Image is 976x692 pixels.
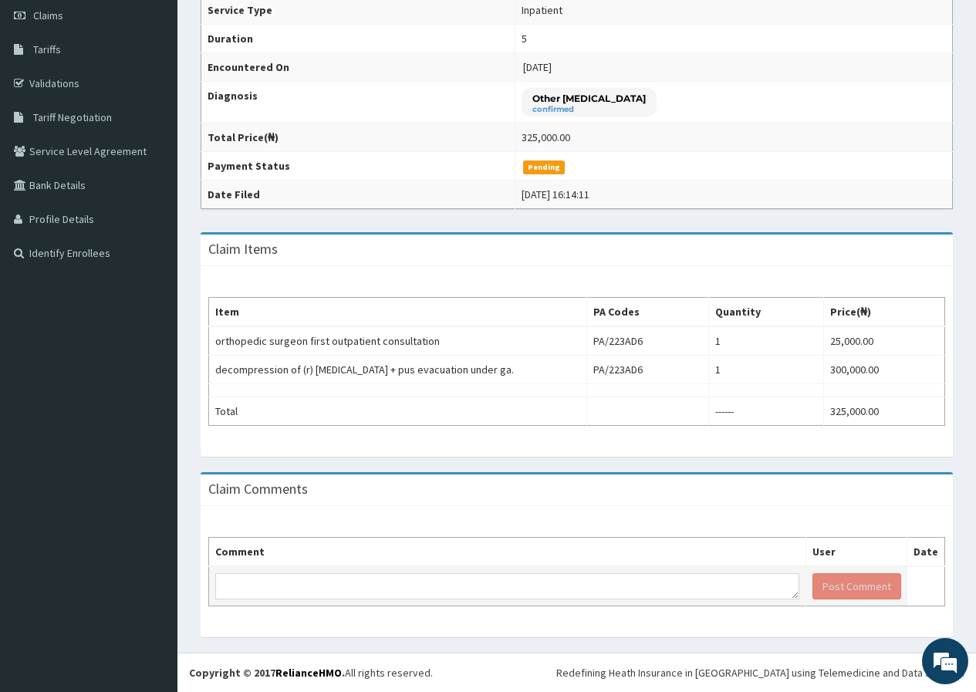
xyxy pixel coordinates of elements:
th: Quantity [709,298,824,327]
th: Price(₦) [824,298,945,327]
a: RelianceHMO [275,666,342,680]
th: Comment [209,538,806,567]
td: PA/223AD6 [586,356,709,384]
th: Encountered On [201,53,515,82]
th: PA Codes [586,298,709,327]
div: 5 [522,31,527,46]
span: Claims [33,8,63,22]
th: Total Price(₦) [201,123,515,152]
th: Duration [201,25,515,53]
td: PA/223AD6 [586,326,709,356]
td: orthopedic surgeon first outpatient consultation [209,326,587,356]
div: [DATE] 16:14:11 [522,187,589,202]
div: 325,000.00 [522,130,570,145]
th: Item [209,298,587,327]
span: [DATE] [523,60,552,74]
td: 1 [709,356,824,384]
th: Date [907,538,945,567]
th: User [805,538,907,567]
th: Payment Status [201,152,515,181]
span: Tariff Negotiation [33,110,112,124]
td: ------ [709,397,824,426]
td: 325,000.00 [824,397,945,426]
div: Redefining Heath Insurance in [GEOGRAPHIC_DATA] using Telemedicine and Data Science! [556,665,964,680]
h3: Claim Items [208,242,278,256]
td: 1 [709,326,824,356]
footer: All rights reserved. [177,653,976,692]
td: 25,000.00 [824,326,945,356]
td: 300,000.00 [824,356,945,384]
strong: Copyright © 2017 . [189,666,345,680]
th: Date Filed [201,181,515,209]
small: confirmed [532,106,646,113]
span: Tariffs [33,42,61,56]
td: Total [209,397,587,426]
h3: Claim Comments [208,482,308,496]
p: Other [MEDICAL_DATA] [532,92,646,105]
span: Pending [523,160,566,174]
td: decompression of (r) [MEDICAL_DATA] + pus evacuation under ga. [209,356,587,384]
button: Post Comment [812,573,901,599]
th: Diagnosis [201,82,515,123]
div: Inpatient [522,2,562,18]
